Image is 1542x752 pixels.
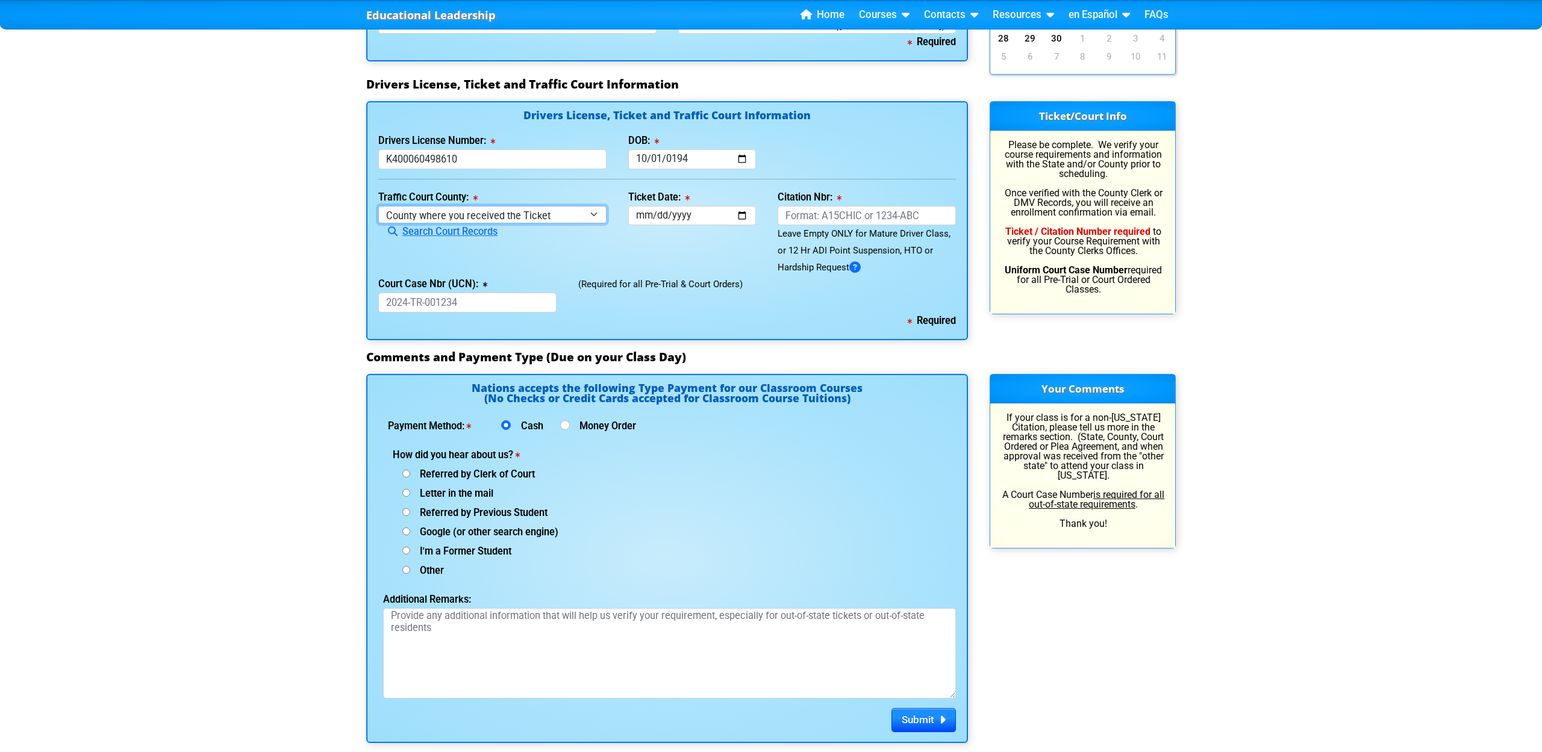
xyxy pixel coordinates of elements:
[628,149,757,169] input: mm/dd/yyyy
[378,226,498,237] a: Search Court Records
[919,6,983,24] a: Contacts
[1096,33,1122,45] a: 2
[393,450,581,460] label: How did you hear about us?
[1001,140,1164,294] p: Please be complete. We verify your course requirements and information with the State and/or Coun...
[410,488,493,499] span: Letter in the mail
[778,206,956,226] input: Format: A15CHIC or 1234-ABC
[388,421,484,431] label: Payment Method:
[1064,6,1135,24] a: en Español
[990,33,1017,45] a: 28
[516,421,548,431] label: Cash
[1140,6,1173,24] a: FAQs
[1017,33,1043,45] a: 29
[410,565,444,576] span: Other
[402,547,410,555] input: I'm a Former Student
[402,527,410,535] input: Google (or other search engine)
[575,421,636,431] label: Money Order
[378,279,487,289] label: Court Case Nbr (UCN):
[1070,33,1096,45] a: 1
[402,470,410,477] input: Referred by Clerk of Court
[366,5,496,25] a: Educational Leadership
[378,110,956,123] h4: Drivers License, Ticket and Traffic Court Information
[402,566,410,574] input: Other
[1005,264,1128,276] b: Uniform Court Case Number
[383,595,526,604] label: Additional Remarks:
[378,383,956,408] h4: Nations accepts the following Type Payment for our Classroom Courses (No Checks or Credit Cards a...
[908,315,956,326] b: Required
[378,136,495,146] label: Drivers License Number:
[628,136,659,146] label: DOB:
[891,708,956,732] button: Submit
[854,6,914,24] a: Courses
[1122,51,1149,63] a: 10
[366,77,1176,92] h3: Drivers License, Ticket and Traffic Court Information
[778,225,956,276] div: Leave Empty ONLY for Mature Driver Class, or 12 Hr ADI Point Suspension, HTO or Hardship Request
[567,276,967,312] div: (Required for all Pre-Trial & Court Orders)
[1001,413,1164,529] p: If your class is for a non-[US_STATE] Citation, please tell us more in the remarks section. (Stat...
[988,6,1059,24] a: Resources
[1149,51,1175,63] a: 11
[628,193,690,202] label: Ticket Date:
[1149,33,1175,45] a: 4
[1043,33,1070,45] a: 30
[778,193,841,202] label: Citation Nbr:
[990,51,1017,63] a: 5
[1070,51,1096,63] a: 8
[378,293,557,312] input: 2024-TR-001234
[366,350,1176,364] h3: Comments and Payment Type (Due on your Class Day)
[378,149,607,169] input: License or Florida ID Card Nbr
[796,6,849,24] a: Home
[1096,51,1122,63] a: 9
[990,102,1175,131] h3: Ticket/Court Info
[908,36,956,48] b: Required
[410,545,511,557] span: I'm a Former Student
[1029,489,1164,510] u: is required for all out-of-state requirements
[410,507,548,518] span: Referred by Previous Student
[378,193,478,202] label: Traffic Court County:
[402,489,410,497] input: Letter in the mail
[990,374,1175,403] h3: Your Comments
[1122,33,1149,45] a: 3
[1005,226,1150,237] b: Ticket / Citation Number required
[410,526,558,538] span: Google (or other search engine)
[1017,51,1043,63] a: 6
[1043,51,1070,63] a: 7
[628,206,757,226] input: mm/dd/yyyy
[902,713,934,726] span: Submit
[402,508,410,516] input: Referred by Previous Student
[410,468,535,480] span: Referred by Clerk of Court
